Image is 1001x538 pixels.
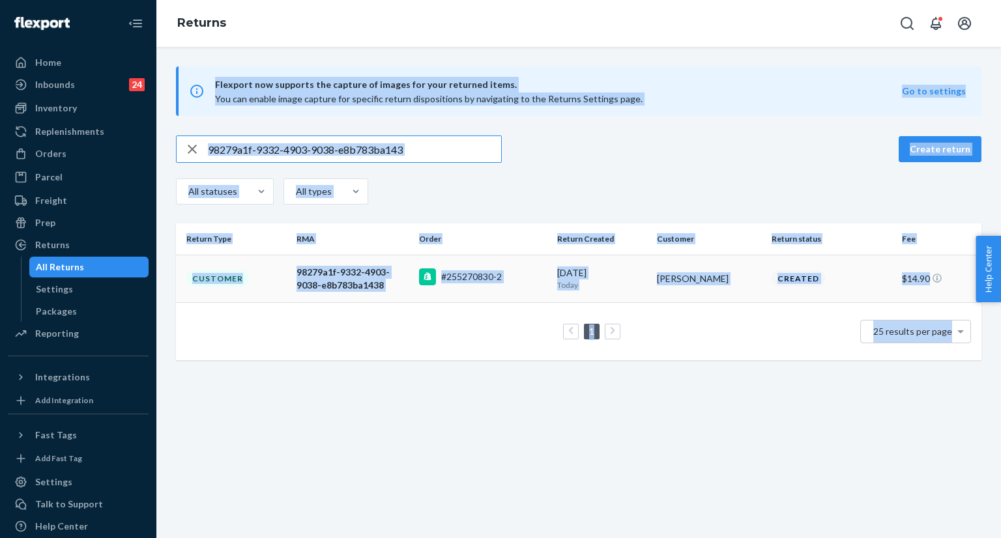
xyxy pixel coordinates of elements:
[8,98,149,119] a: Inventory
[894,10,920,36] button: Open Search Box
[14,17,70,30] img: Flexport logo
[29,301,149,322] a: Packages
[8,451,149,466] a: Add Fast Tag
[36,305,77,318] div: Packages
[188,185,235,198] div: All statuses
[8,121,149,142] a: Replenishments
[441,270,502,283] div: #255270830-2
[772,270,825,287] div: Created
[8,367,149,388] button: Integrations
[897,223,981,255] th: Fee
[186,270,249,287] div: Customer
[35,194,67,207] div: Freight
[8,143,149,164] a: Orders
[35,475,72,488] div: Settings
[177,16,226,30] a: Returns
[552,223,652,255] th: Return Created
[35,371,90,384] div: Integrations
[36,283,73,296] div: Settings
[8,323,149,344] a: Reporting
[35,327,79,340] div: Reporting
[291,223,414,255] th: RMA
[8,212,149,233] a: Prep
[587,326,597,337] a: Page 1 is your current page
[976,236,1001,302] button: Help Center
[8,425,149,446] button: Fast Tags
[35,216,55,229] div: Prep
[35,429,77,442] div: Fast Tags
[36,261,84,274] div: All Returns
[215,77,902,92] span: Flexport now supports the capture of images for your returned items.
[35,78,75,91] div: Inbounds
[35,520,88,533] div: Help Center
[8,190,149,211] a: Freight
[8,393,149,408] a: Add Integration
[35,238,70,251] div: Returns
[557,279,646,290] p: Today
[35,171,63,184] div: Parcel
[29,257,149,277] a: All Returns
[123,10,149,36] button: Close Navigation
[215,93,643,104] span: You can enable image capture for specific return dispositions by navigating to the Returns Settin...
[35,147,66,160] div: Orders
[8,472,149,492] a: Settings
[657,272,762,285] div: [PERSON_NAME]
[902,85,966,98] button: Go to settings
[557,266,646,290] div: [DATE]
[414,223,552,255] th: Order
[951,10,978,36] button: Open account menu
[8,52,149,73] a: Home
[766,223,897,255] th: Return status
[8,234,149,255] a: Returns
[652,223,767,255] th: Customer
[8,516,149,537] a: Help Center
[8,494,149,515] a: Talk to Support
[35,395,93,406] div: Add Integration
[35,498,103,511] div: Talk to Support
[297,266,409,292] div: 98279a1f-9332-4903-9038-e8b783ba1438
[296,185,330,198] div: All types
[873,326,952,337] span: 25 results per page
[129,78,145,91] div: 24
[8,167,149,188] a: Parcel
[29,279,149,300] a: Settings
[176,223,291,255] th: Return Type
[8,74,149,95] a: Inbounds24
[208,136,501,162] input: Search returns by rma, id, tracking number
[923,10,949,36] button: Open notifications
[897,255,981,302] td: $14.90
[35,453,82,464] div: Add Fast Tag
[899,136,981,162] button: Create return
[35,125,104,138] div: Replenishments
[167,5,237,42] ol: breadcrumbs
[35,102,77,115] div: Inventory
[35,56,61,69] div: Home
